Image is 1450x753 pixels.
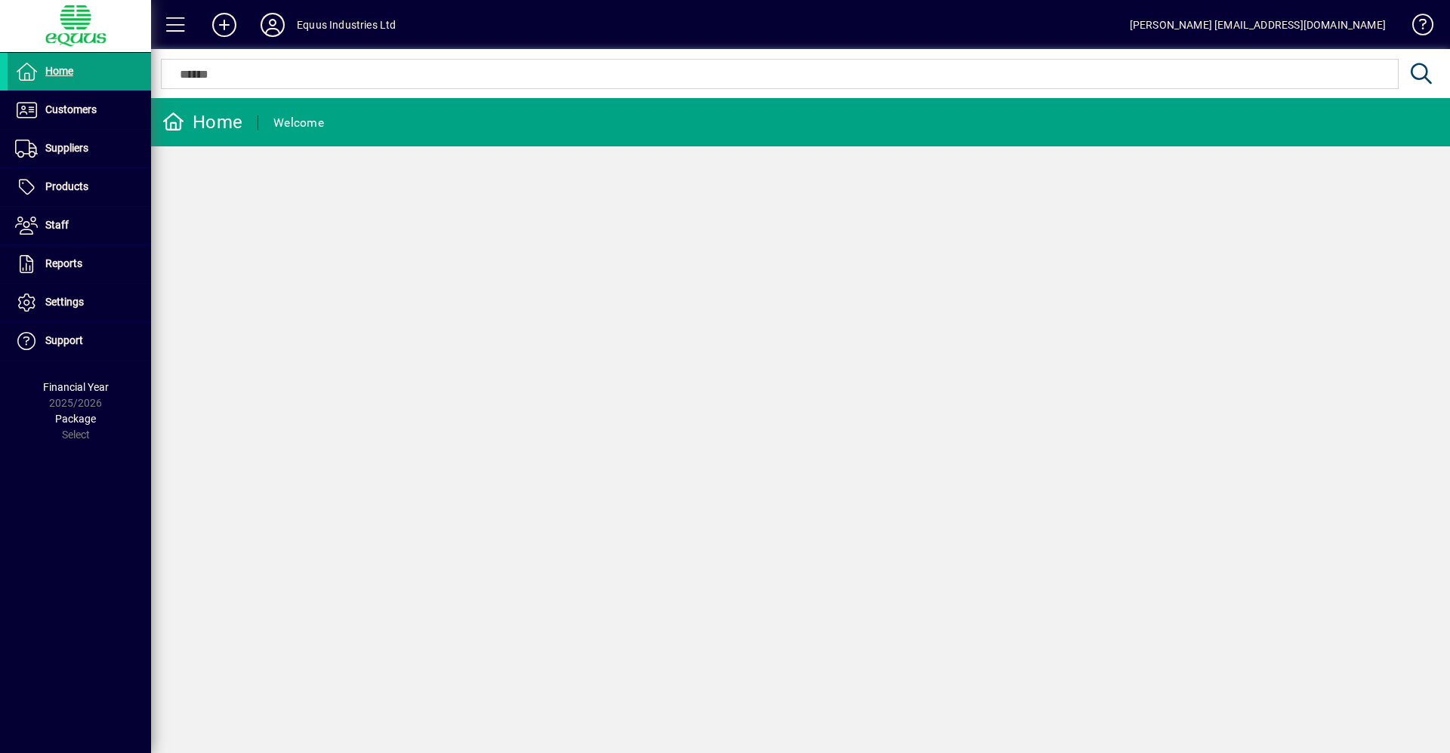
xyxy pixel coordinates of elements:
a: Reports [8,245,151,283]
div: Equus Industries Ltd [297,13,396,37]
span: Suppliers [45,142,88,154]
a: Customers [8,91,151,129]
span: Reports [45,257,82,269]
span: Customers [45,103,97,115]
span: Settings [45,296,84,308]
button: Profile [248,11,297,38]
div: Home [162,110,242,134]
span: Home [45,65,73,77]
div: Welcome [273,111,324,135]
span: Financial Year [43,381,109,393]
span: Package [55,413,96,425]
a: Settings [8,284,151,321]
div: [PERSON_NAME] [EMAIL_ADDRESS][DOMAIN_NAME] [1130,13,1386,37]
button: Add [200,11,248,38]
span: Support [45,334,83,346]
span: Staff [45,219,69,231]
a: Staff [8,207,151,244]
a: Knowledge Base [1401,3,1431,52]
a: Products [8,168,151,206]
a: Support [8,322,151,360]
a: Suppliers [8,130,151,168]
span: Products [45,180,88,192]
